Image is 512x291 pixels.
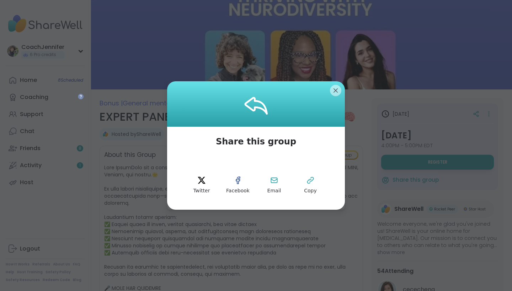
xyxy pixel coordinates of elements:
button: Facebook [222,169,254,201]
button: twitter [186,169,218,201]
button: Copy [294,169,326,201]
span: Copy [304,187,317,194]
button: facebook [222,169,254,201]
iframe: Spotlight [78,94,84,99]
span: Twitter [193,187,210,194]
button: Email [258,169,290,201]
button: Twitter [186,169,218,201]
span: Email [267,187,281,194]
span: Share this group [207,127,305,157]
span: Facebook [226,187,250,194]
